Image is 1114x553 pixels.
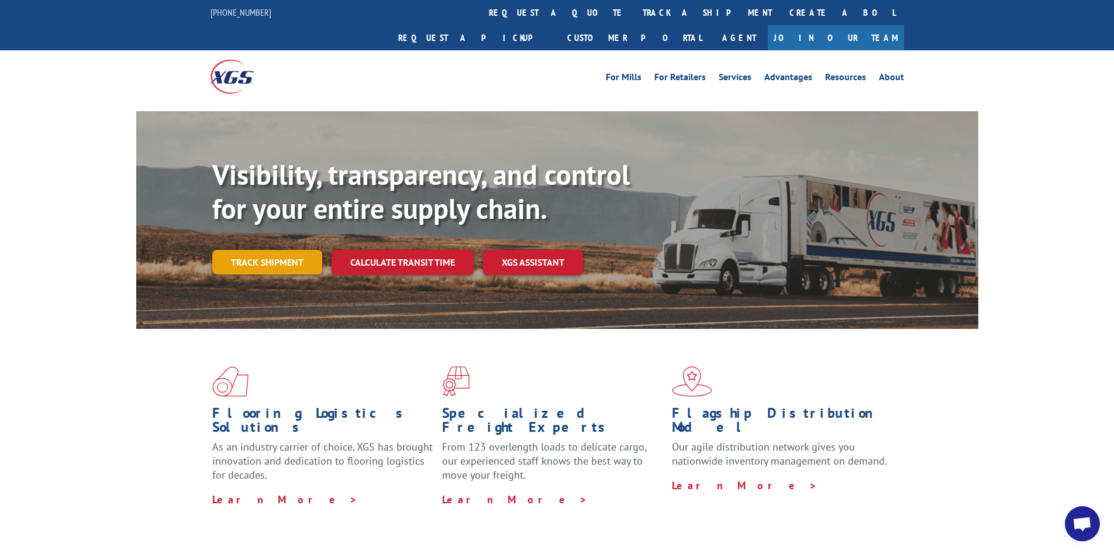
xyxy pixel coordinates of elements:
[211,6,271,18] a: [PHONE_NUMBER]
[768,25,904,50] a: Join Our Team
[719,73,751,85] a: Services
[879,73,904,85] a: About
[825,73,866,85] a: Resources
[711,25,768,50] a: Agent
[212,406,433,440] h1: Flooring Logistics Solutions
[672,366,712,397] img: xgs-icon-flagship-distribution-model-red
[672,406,893,440] h1: Flagship Distribution Model
[672,440,887,468] span: Our agile distribution network gives you nationwide inventory management on demand.
[212,440,433,482] span: As an industry carrier of choice, XGS has brought innovation and dedication to flooring logistics...
[558,25,711,50] a: Customer Portal
[212,366,249,397] img: xgs-icon-total-supply-chain-intelligence-red
[672,479,818,492] a: Learn More >
[442,366,470,397] img: xgs-icon-focused-on-flooring-red
[654,73,706,85] a: For Retailers
[442,406,663,440] h1: Specialized Freight Experts
[606,73,642,85] a: For Mills
[1065,506,1100,541] div: Open chat
[442,440,663,492] p: From 123 overlength loads to delicate cargo, our experienced staff knows the best way to move you...
[389,25,558,50] a: Request a pickup
[332,250,474,275] a: Calculate transit time
[212,493,358,506] a: Learn More >
[442,493,588,506] a: Learn More >
[212,250,322,274] a: Track shipment
[483,250,583,275] a: XGS ASSISTANT
[764,73,812,85] a: Advantages
[212,156,630,226] b: Visibility, transparency, and control for your entire supply chain.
